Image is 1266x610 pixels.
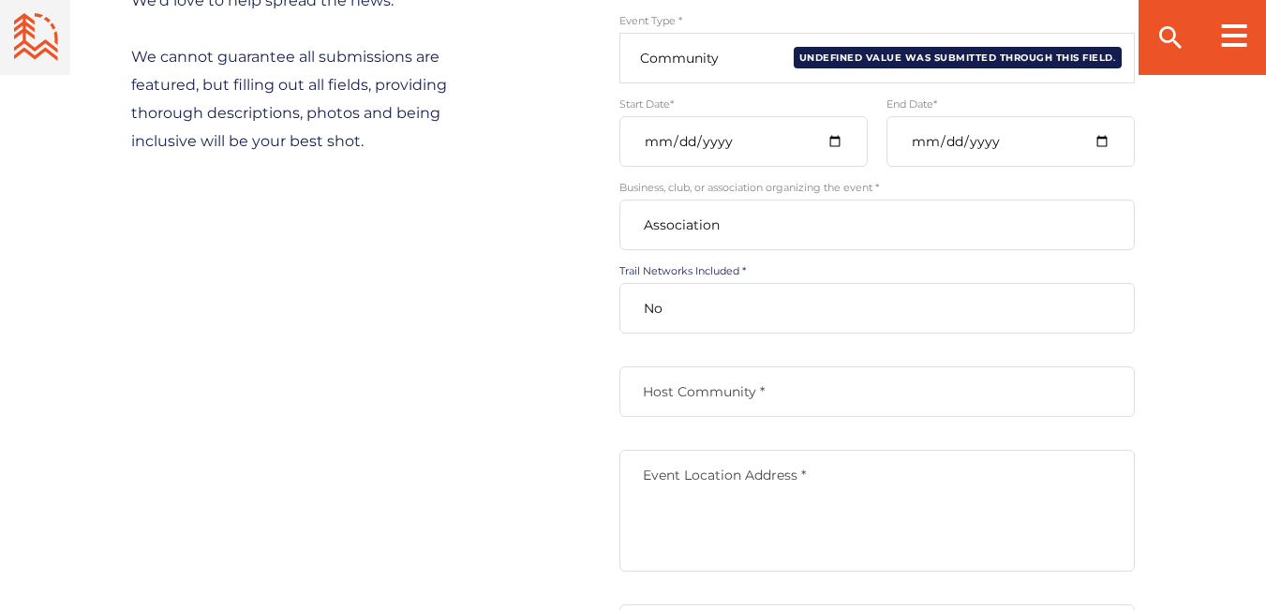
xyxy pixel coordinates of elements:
label: End Date* [886,97,1135,111]
label: Business, club, or association organizing the event * [619,181,1135,194]
input: mm/dd/yyyy [886,116,1135,167]
label: Host Community * [619,383,1135,400]
label: Trail Networks Included * [619,264,1135,277]
input: mm/dd/yyyy [619,116,868,167]
label: Event Location Address * [619,467,1135,484]
p: We cannot guarantee all submissions are featured, but filling out all fields, providing thorough ... [131,43,507,156]
span: Undefined value was submitted through this field. [794,47,1123,68]
label: Start Date* [619,97,868,111]
ion-icon: search [1155,22,1185,52]
label: Event Type * [619,14,1135,27]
